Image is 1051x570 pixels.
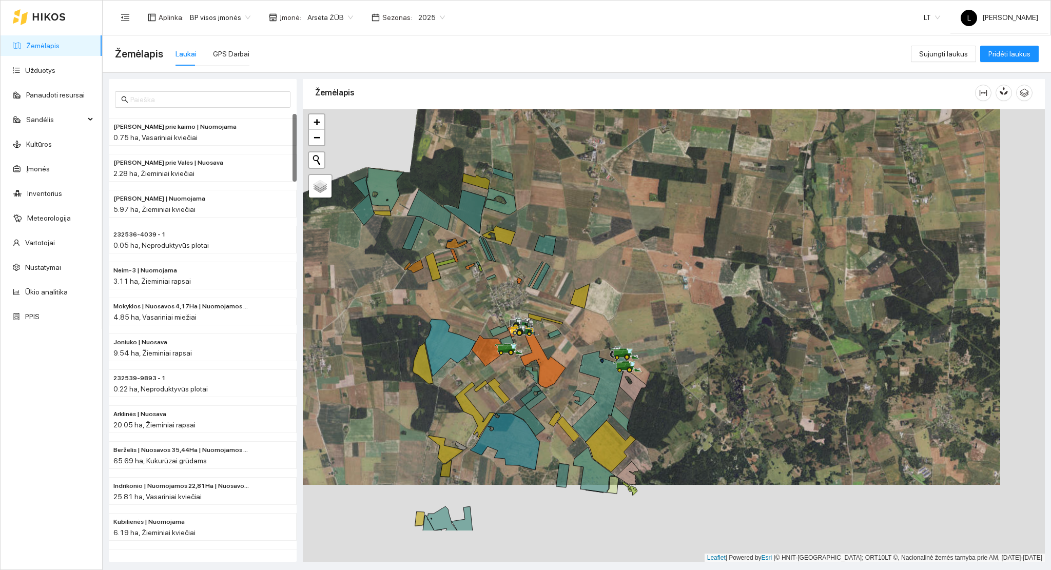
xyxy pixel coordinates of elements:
[113,493,202,501] span: 25.81 ha, Vasariniai kviečiai
[113,266,177,276] span: Neim-3 | Nuomojama
[115,46,163,62] span: Žemėlapis
[309,175,332,198] a: Layers
[967,10,971,26] span: L
[121,13,130,22] span: menu-fold
[980,46,1039,62] button: Pridėti laukus
[762,554,772,561] a: Esri
[113,230,166,240] span: 232536-4039 - 1
[113,481,251,491] span: Indrikonio | Nuomojamos 22,81Ha | Nuosavos 3,00 Ha
[980,50,1039,58] a: Pridėti laukus
[27,189,62,198] a: Inventorius
[113,133,198,142] span: 0.75 ha, Vasariniai kviečiai
[113,158,223,168] span: Rolando prie Valės | Nuosava
[314,131,320,144] span: −
[159,12,184,23] span: Aplinka :
[309,114,324,130] a: Zoom in
[113,421,196,429] span: 20.05 ha, Žieminiai rapsai
[25,312,40,321] a: PPIS
[113,169,194,178] span: 2.28 ha, Žieminiai kviečiai
[911,46,976,62] button: Sujungti laukus
[911,50,976,58] a: Sujungti laukus
[269,13,277,22] span: shop
[130,94,284,105] input: Paieška
[309,130,324,145] a: Zoom out
[113,374,166,383] span: 232539-9893 - 1
[113,241,209,249] span: 0.05 ha, Neproduktyvūs plotai
[27,214,71,222] a: Meteorologija
[176,48,197,60] div: Laukai
[976,89,991,97] span: column-width
[113,409,166,419] span: Arklinės | Nuosava
[961,13,1038,22] span: [PERSON_NAME]
[113,313,197,321] span: 4.85 ha, Vasariniai miežiai
[307,10,353,25] span: Arsėta ŽŪB
[113,194,205,204] span: Ginaičių Valiaus | Nuomojama
[113,277,191,285] span: 3.11 ha, Žieminiai rapsai
[26,165,50,173] a: Įmonės
[382,12,412,23] span: Sezonas :
[26,42,60,50] a: Žemėlapis
[113,122,237,132] span: Rolando prie kaimo | Nuomojama
[113,517,185,527] span: Kubilienės | Nuomojama
[309,152,324,168] button: Initiate a new search
[113,338,167,347] span: Joniuko | Nuosava
[26,109,85,130] span: Sandėlis
[372,13,380,22] span: calendar
[705,554,1045,562] div: | Powered by © HNIT-[GEOGRAPHIC_DATA]; ORT10LT ©, Nacionalinė žemės tarnyba prie AM, [DATE]-[DATE]
[213,48,249,60] div: GPS Darbai
[924,10,940,25] span: LT
[418,10,445,25] span: 2025
[113,457,207,465] span: 65.69 ha, Kukurūzai grūdams
[774,554,775,561] span: |
[148,13,156,22] span: layout
[25,239,55,247] a: Vartotojai
[121,96,128,103] span: search
[988,48,1030,60] span: Pridėti laukus
[25,263,61,271] a: Nustatymai
[315,78,975,107] div: Žemėlapis
[113,205,196,213] span: 5.97 ha, Žieminiai kviečiai
[25,66,55,74] a: Užduotys
[113,528,196,537] span: 6.19 ha, Žieminiai kviečiai
[113,385,208,393] span: 0.22 ha, Neproduktyvūs plotai
[26,140,52,148] a: Kultūros
[280,12,301,23] span: Įmonė :
[26,91,85,99] a: Panaudoti resursai
[113,445,251,455] span: Berželis | Nuosavos 35,44Ha | Nuomojamos 30,25Ha
[25,288,68,296] a: Ūkio analitika
[113,349,192,357] span: 9.54 ha, Žieminiai rapsai
[190,10,250,25] span: BP visos įmonės
[314,115,320,128] span: +
[115,7,135,28] button: menu-fold
[113,302,251,311] span: Mokyklos | Nuosavos 4,17Ha | Nuomojamos 0,68Ha
[707,554,726,561] a: Leaflet
[919,48,968,60] span: Sujungti laukus
[975,85,991,101] button: column-width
